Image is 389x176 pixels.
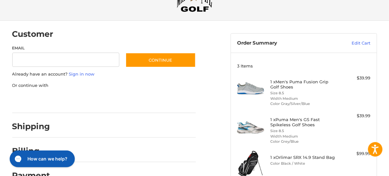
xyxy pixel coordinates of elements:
[125,53,196,67] button: Continue
[6,148,77,170] iframe: Gorgias live chat messenger
[12,121,50,131] h2: Shipping
[337,75,370,81] div: $39.99
[12,82,196,89] p: Or continue with
[270,101,335,107] li: Color Gray/Silver/Blue
[270,117,335,128] h4: 1 x Puma Men's GS Fast Spikeless Golf Shoes
[12,71,196,78] p: Already have an account?
[12,45,119,51] label: Email
[328,40,370,47] a: Edit Cart
[270,90,335,96] li: Size 8.5
[337,113,370,119] div: $39.99
[237,40,328,47] h3: Order Summary
[119,95,168,107] iframe: PayPal-venmo
[270,79,335,90] h4: 1 x Men's Puma Fusion Grip Golf Shoes
[69,71,95,77] a: Sign in now
[12,29,54,39] h2: Customer
[65,95,113,107] iframe: PayPal-paylater
[270,96,335,101] li: Width Medium
[12,146,50,156] h2: Billing
[237,63,370,68] h3: 3 Items
[10,95,58,107] iframe: PayPal-paypal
